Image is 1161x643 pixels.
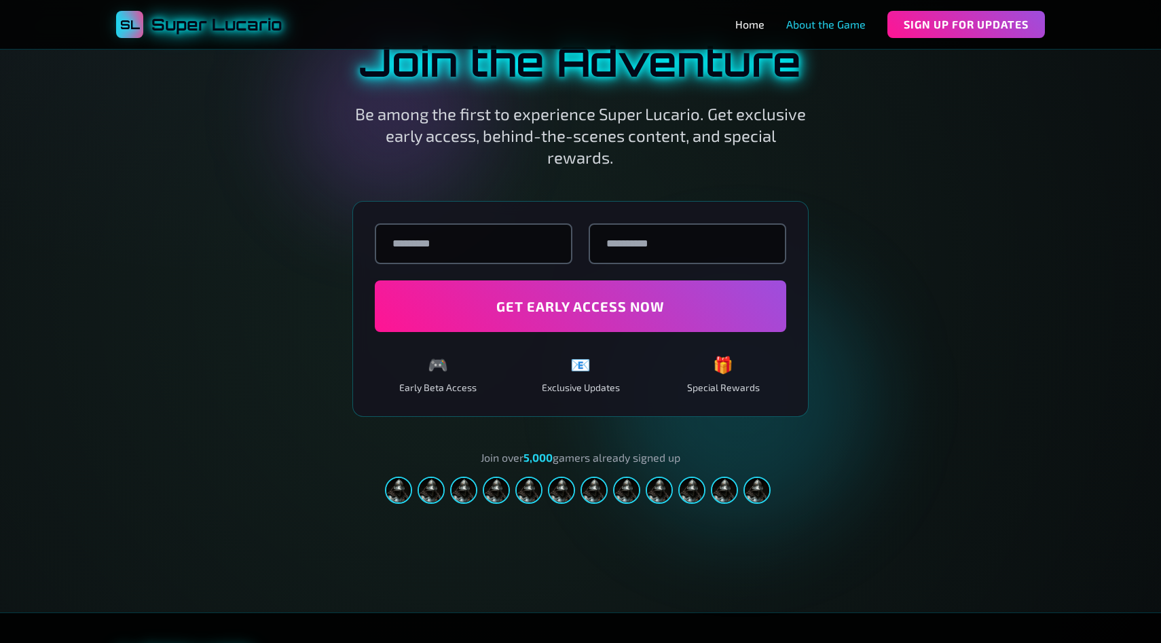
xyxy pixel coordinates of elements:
[116,11,143,38] div: SL
[151,14,282,35] span: Super Lucario
[523,451,553,464] span: 5,000
[375,354,501,375] div: 🎮
[887,11,1045,38] button: Sign Up for Updates
[660,381,786,394] div: Special Rewards
[786,16,866,33] a: About the Game
[613,477,640,504] img: Paladin community member
[548,477,575,504] img: Paladin community member
[116,11,282,38] a: SLSuper Lucario
[375,280,786,332] button: Get Early Access Now
[385,477,412,504] img: Paladin community member
[276,41,885,81] h2: Join the Adventure
[678,477,705,504] img: Paladin community member
[735,16,764,33] a: Home
[517,354,644,375] div: 📧
[352,103,809,168] p: Be among the first to experience Super Lucario. Get exclusive early access, behind-the-scenes con...
[515,477,542,504] img: Paladin community member
[580,477,608,504] img: Paladin community member
[646,477,673,504] img: Paladin community member
[711,477,738,504] img: Paladin community member
[517,381,644,394] div: Exclusive Updates
[418,477,445,504] img: Paladin community member
[483,477,510,504] img: Paladin community member
[276,449,885,466] p: Join over gamers already signed up
[450,477,477,504] img: Paladin community member
[743,477,771,504] img: Paladin community member
[660,354,786,375] div: 🎁
[375,381,501,394] div: Early Beta Access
